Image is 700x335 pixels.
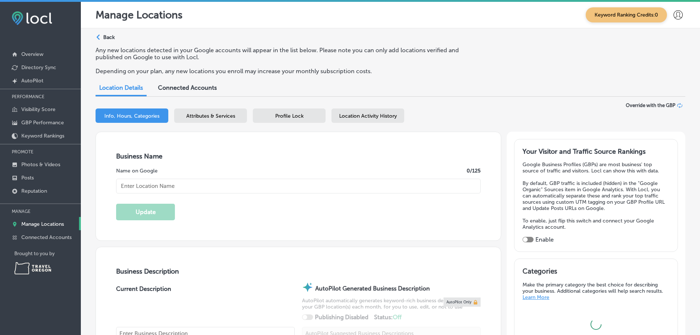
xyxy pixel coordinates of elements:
span: Override with the GBP [626,103,675,108]
label: Enable [535,236,554,243]
img: Travel Oregon [14,262,51,274]
p: Connected Accounts [21,234,72,240]
h3: Categories [523,267,670,278]
span: Location Details [99,84,143,91]
p: AutoPilot [21,78,43,84]
p: Manage Locations [21,221,64,227]
p: To enable, just flip this switch and connect your Google Analytics account. [523,218,670,230]
span: Attributes & Services [186,113,235,119]
h3: Your Visitor and Traffic Source Rankings [523,147,670,156]
p: Photos & Videos [21,161,60,168]
a: Learn More [523,294,549,300]
p: Brought to you by [14,251,81,256]
p: Keyword Rankings [21,133,64,139]
h3: Business Name [116,152,481,160]
p: Directory Sync [21,64,56,71]
input: Enter Location Name [116,179,481,193]
p: Overview [21,51,43,57]
label: 0 /125 [467,168,481,174]
span: Keyword Ranking Credits: 0 [586,7,667,22]
p: Make the primary category the best choice for describing your business. Additional categories wil... [523,282,670,300]
p: Reputation [21,188,47,194]
p: GBP Performance [21,120,64,126]
strong: AutoPilot Generated Business Description [315,285,430,292]
span: Info, Hours, Categories [104,113,159,119]
span: Location Activity History [339,113,397,119]
p: Manage Locations [96,9,183,21]
p: By default, GBP traffic is included (hidden) in the "Google Organic" Sources item in Google Analy... [523,180,670,211]
p: Any new locations detected in your Google accounts will appear in the list below. Please note you... [96,47,479,61]
p: Visibility Score [21,106,55,113]
button: Update [116,204,175,220]
p: Google Business Profiles (GBPs) are most business' top source of traffic and visitors. Locl can s... [523,161,670,174]
img: fda3e92497d09a02dc62c9cd864e3231.png [12,11,52,25]
p: Depending on your plan, any new locations you enroll may increase your monthly subscription costs. [96,68,479,75]
h3: Business Description [116,267,481,275]
p: Back [103,34,115,40]
label: Name on Google [116,168,158,174]
p: Posts [21,175,34,181]
span: Profile Lock [275,113,304,119]
label: Current Description [116,285,171,327]
img: autopilot-icon [302,282,313,293]
span: Connected Accounts [158,84,217,91]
